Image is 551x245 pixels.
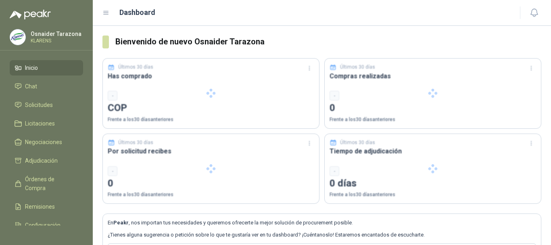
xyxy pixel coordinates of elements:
span: Licitaciones [25,119,55,128]
p: KLARENS [31,38,81,43]
h1: Dashboard [119,7,155,18]
a: Adjudicación [10,153,83,168]
img: Company Logo [10,29,25,45]
img: Logo peakr [10,10,51,19]
a: Órdenes de Compra [10,172,83,196]
span: Órdenes de Compra [25,175,75,193]
a: Remisiones [10,199,83,214]
span: Chat [25,82,37,91]
a: Negociaciones [10,134,83,150]
b: Peakr [113,220,129,226]
span: Inicio [25,63,38,72]
span: Remisiones [25,202,55,211]
h3: Bienvenido de nuevo Osnaider Tarazona [115,36,541,48]
a: Inicio [10,60,83,75]
p: En , nos importan tus necesidades y queremos ofrecerte la mejor solución de procurement posible. [108,219,536,227]
a: Configuración [10,218,83,233]
p: Osnaider Tarazona [31,31,81,37]
span: Negociaciones [25,138,62,147]
a: Chat [10,79,83,94]
a: Solicitudes [10,97,83,113]
span: Solicitudes [25,101,53,109]
p: ¿Tienes alguna sugerencia o petición sobre lo que te gustaría ver en tu dashboard? ¡Cuéntanoslo! ... [108,231,536,239]
span: Adjudicación [25,156,58,165]
a: Licitaciones [10,116,83,131]
span: Configuración [25,221,61,230]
